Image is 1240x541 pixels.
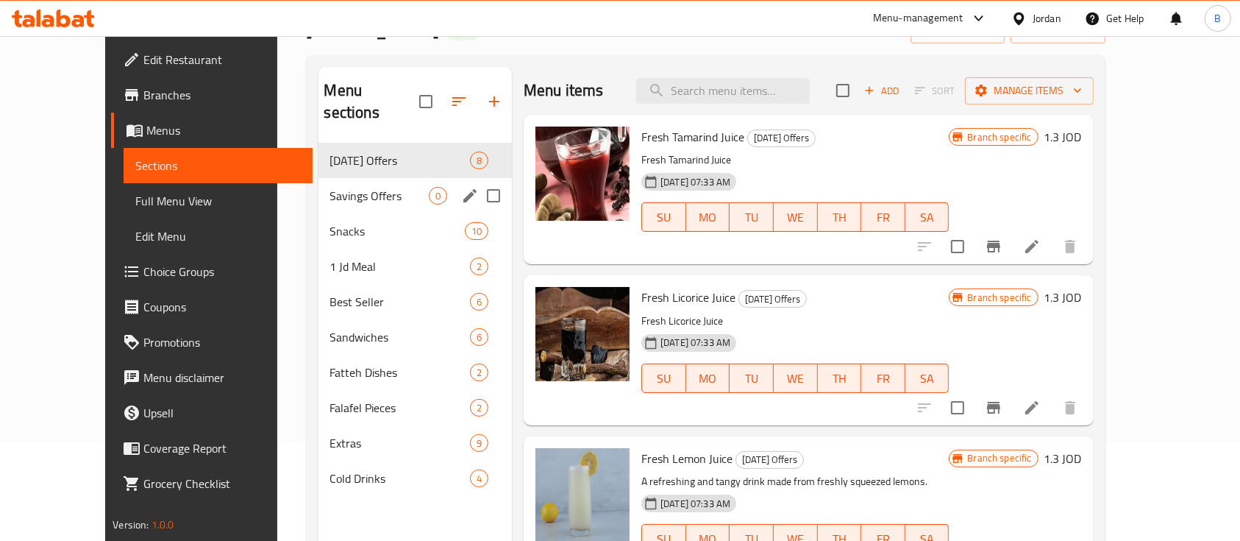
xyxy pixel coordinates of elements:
div: Savings Offers0edit [318,178,513,213]
span: Edit Menu [135,227,301,245]
button: FR [861,364,905,393]
span: Snacks [330,222,465,240]
div: Snacks10 [318,213,513,249]
button: SU [641,364,686,393]
button: MO [686,202,730,232]
button: Add [858,79,905,102]
span: 2 [471,366,488,380]
span: Coverage Report [143,439,301,457]
div: items [470,293,488,311]
div: Ramadan Offers [738,290,807,308]
span: Branch specific [961,451,1037,465]
div: Best Seller [330,293,470,311]
button: Branch-specific-item [976,229,1011,264]
a: Full Menu View [124,183,313,219]
div: items [465,222,488,240]
div: Fatteh Dishes2 [318,355,513,390]
button: Branch-specific-item [976,390,1011,425]
span: Menus [146,121,301,139]
button: Manage items [965,77,1094,105]
span: 4 [471,472,488,486]
h6: 1.3 JOD [1044,127,1082,147]
span: Add item [858,79,905,102]
span: Cold Drinks [330,470,470,487]
div: Extras [330,434,470,452]
span: Version: [113,515,149,534]
span: MO [692,368,724,389]
span: Select section [827,75,858,106]
span: Manage items [977,82,1082,100]
span: TU [735,368,768,389]
span: [DATE] 07:33 AM [655,497,736,511]
span: Fresh Tamarind Juice [641,126,744,148]
div: Menu-management [873,10,963,27]
div: Jordan [1033,10,1061,26]
a: Promotions [111,325,313,360]
span: FR [867,368,899,389]
span: 9 [471,436,488,450]
div: Ramadan Offers [735,451,804,469]
a: Coupons [111,289,313,325]
button: edit [459,185,481,207]
a: Choice Groups [111,254,313,289]
div: Cold Drinks4 [318,461,513,496]
div: items [470,258,488,275]
span: MO [692,207,724,228]
button: TH [818,364,862,393]
span: [DATE] Offers [330,152,470,169]
div: Sandwiches6 [318,319,513,355]
span: Branch specific [961,130,1037,144]
button: SA [905,202,949,232]
div: [DATE] Offers8 [318,143,513,178]
span: Menu disclaimer [143,369,301,386]
span: Select section first [905,79,965,102]
span: B [1214,10,1221,26]
div: Sandwiches [330,328,470,346]
span: [DATE] 07:33 AM [655,175,736,189]
span: Select to update [942,231,973,262]
span: Edit Restaurant [143,51,301,68]
nav: Menu sections [318,137,513,502]
span: WE [780,207,812,228]
h6: 1.3 JOD [1044,448,1082,469]
input: search [636,78,810,104]
span: Full Menu View [135,192,301,210]
span: 0 [430,189,446,203]
a: Grocery Checklist [111,466,313,501]
span: Branch specific [961,291,1037,305]
a: Sections [124,148,313,183]
div: items [429,187,447,205]
button: SA [905,364,949,393]
span: Add [862,82,902,99]
div: Extras9 [318,425,513,461]
div: items [470,470,488,487]
button: delete [1052,229,1088,264]
a: Edit Menu [124,219,313,254]
a: Edit menu item [1023,399,1041,417]
span: TU [735,207,768,228]
a: Menus [111,113,313,148]
button: FR [861,202,905,232]
span: Select to update [942,392,973,423]
p: Fresh Licorice Juice [641,312,949,330]
span: Sections [135,157,301,174]
span: [DATE] Offers [739,291,806,308]
span: Savings Offers [330,187,429,205]
button: TH [818,202,862,232]
h6: 1.3 JOD [1044,287,1082,308]
a: Edit menu item [1023,238,1041,255]
button: MO [686,364,730,393]
span: export [1022,21,1094,39]
div: Best Seller6 [318,284,513,319]
button: TU [730,202,774,232]
span: FR [867,207,899,228]
span: Select all sections [410,86,441,117]
a: Coverage Report [111,431,313,466]
span: Choice Groups [143,263,301,280]
span: 6 [471,330,488,344]
img: Fresh Licorice Juice [535,287,630,381]
span: WE [780,368,812,389]
span: 2 [471,401,488,415]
